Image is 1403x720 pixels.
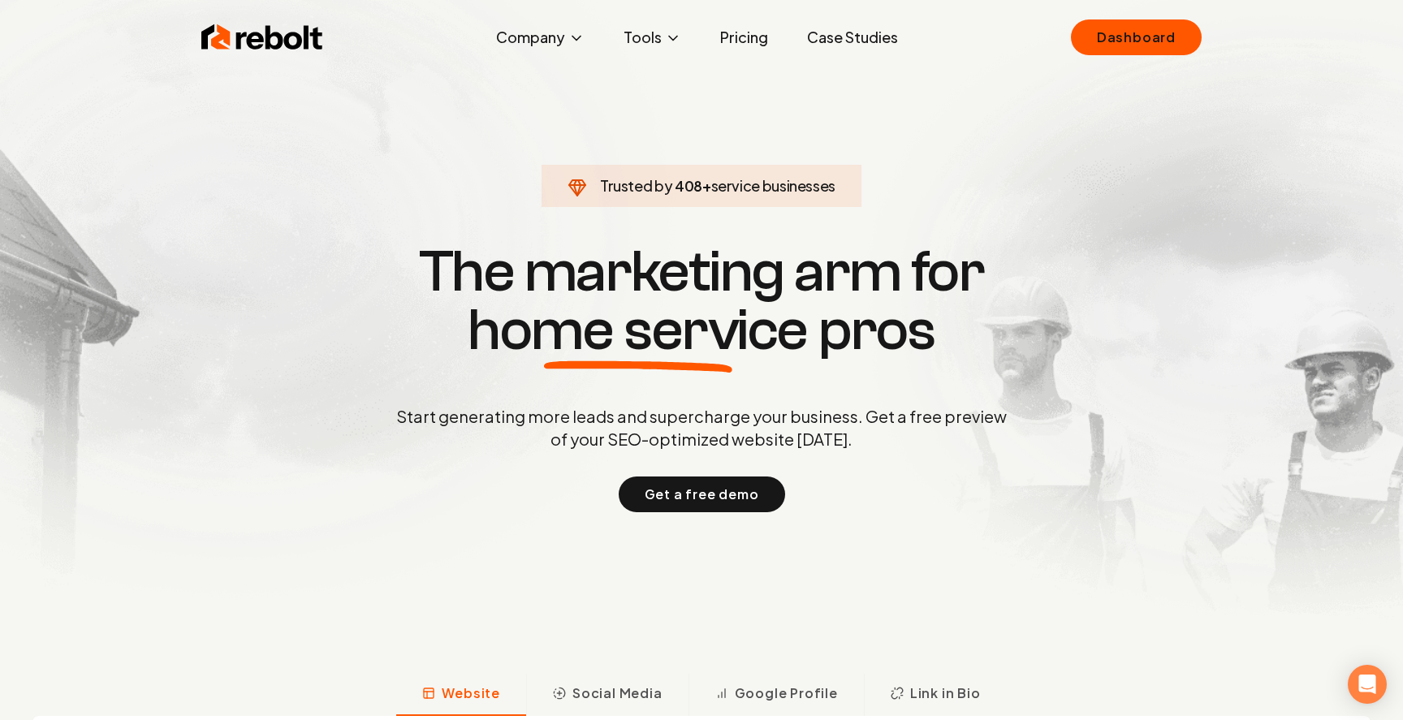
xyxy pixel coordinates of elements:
[468,301,808,360] span: home service
[526,674,689,716] button: Social Media
[689,674,864,716] button: Google Profile
[396,674,526,716] button: Website
[600,176,672,195] span: Trusted by
[675,175,702,197] span: 408
[201,21,323,54] img: Rebolt Logo
[864,674,1007,716] button: Link in Bio
[611,21,694,54] button: Tools
[707,21,781,54] a: Pricing
[312,243,1091,360] h1: The marketing arm for pros
[711,176,836,195] span: service businesses
[483,21,598,54] button: Company
[619,476,785,512] button: Get a free demo
[794,21,911,54] a: Case Studies
[735,683,838,703] span: Google Profile
[572,683,663,703] span: Social Media
[702,176,711,195] span: +
[910,683,981,703] span: Link in Bio
[442,683,500,703] span: Website
[393,405,1010,451] p: Start generating more leads and supercharge your business. Get a free preview of your SEO-optimiz...
[1348,665,1387,704] div: Open Intercom Messenger
[1071,19,1202,55] a: Dashboard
